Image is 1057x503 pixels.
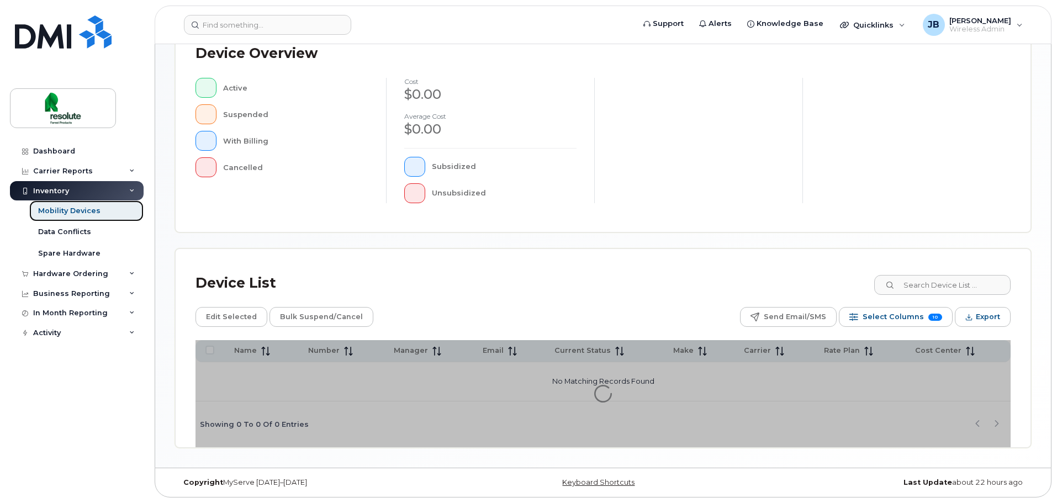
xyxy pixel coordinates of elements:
[432,157,577,177] div: Subsidized
[195,39,318,68] div: Device Overview
[175,478,461,487] div: MyServe [DATE]–[DATE]
[709,18,732,29] span: Alerts
[269,307,373,327] button: Bulk Suspend/Cancel
[183,478,223,486] strong: Copyright
[636,13,691,35] a: Support
[764,309,826,325] span: Send Email/SMS
[195,307,267,327] button: Edit Selected
[184,15,351,35] input: Find something...
[839,307,953,327] button: Select Columns 10
[404,120,577,139] div: $0.00
[746,478,1031,487] div: about 22 hours ago
[223,78,369,98] div: Active
[206,309,257,325] span: Edit Selected
[691,13,739,35] a: Alerts
[832,14,913,36] div: Quicklinks
[739,13,831,35] a: Knowledge Base
[223,157,369,177] div: Cancelled
[223,131,369,151] div: With Billing
[757,18,823,29] span: Knowledge Base
[653,18,684,29] span: Support
[955,307,1011,327] button: Export
[195,269,276,298] div: Device List
[903,478,952,486] strong: Last Update
[928,314,942,321] span: 10
[976,309,1000,325] span: Export
[949,25,1011,34] span: Wireless Admin
[915,14,1030,36] div: Junior Bibeau
[404,113,577,120] h4: Average cost
[863,309,924,325] span: Select Columns
[874,275,1011,295] input: Search Device List ...
[949,16,1011,25] span: [PERSON_NAME]
[740,307,837,327] button: Send Email/SMS
[853,20,894,29] span: Quicklinks
[280,309,363,325] span: Bulk Suspend/Cancel
[928,18,939,31] span: JB
[432,183,577,203] div: Unsubsidized
[562,478,635,486] a: Keyboard Shortcuts
[404,85,577,104] div: $0.00
[223,104,369,124] div: Suspended
[404,78,577,85] h4: cost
